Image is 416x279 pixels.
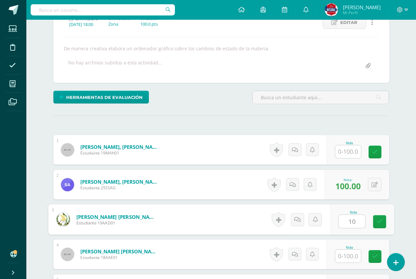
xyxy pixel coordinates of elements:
span: Editar [340,16,357,29]
a: [PERSON_NAME] [PERSON_NAME] [80,248,159,255]
img: d976617d5cae59a017fc8fde6d31eccf.png [325,3,338,16]
input: Busca un usuario... [31,4,175,15]
div: [DATE] 18:00 [69,21,98,27]
img: 5d2758934b5c646c37f5e500aef7420b.png [56,213,70,226]
a: [PERSON_NAME], [PERSON_NAME] [80,144,159,150]
input: 0-100.0 [339,215,365,228]
img: 45x45 [61,143,74,156]
a: [PERSON_NAME] [PERSON_NAME] [76,213,157,220]
div: De manera creativa elabora un ordenador gráfico sobre los cambios de estado de la materia. [61,45,381,52]
input: 0-100.0 [335,145,361,158]
img: d4a94d1acd5249d584f4108102837da0.png [61,178,74,191]
div: Nota [335,141,364,145]
div: Zona [108,21,130,27]
div: Nota: [335,177,361,182]
span: Mi Perfil [343,10,381,15]
span: Estudiante 25SSAG [80,185,159,191]
span: 100.00 [335,180,361,192]
span: Estudiante 18AAE01 [80,255,159,260]
input: 0-100.0 [335,250,361,263]
img: 45x45 [61,248,74,261]
a: [PERSON_NAME], [PERSON_NAME] [80,178,159,185]
span: Estudiante 19MAH01 [80,150,159,156]
span: [PERSON_NAME] [343,4,381,11]
div: No hay archivos subidos a esta actividad... [68,59,162,72]
div: Nota [338,211,368,214]
div: Nota [335,246,364,249]
a: Herramientas de evaluación [53,91,149,104]
div: 100.0 pts [140,21,158,27]
input: Busca un estudiante aquí... [253,91,389,104]
span: Herramientas de evaluación [66,91,143,104]
span: Estudiante 19AAD01 [76,220,157,226]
